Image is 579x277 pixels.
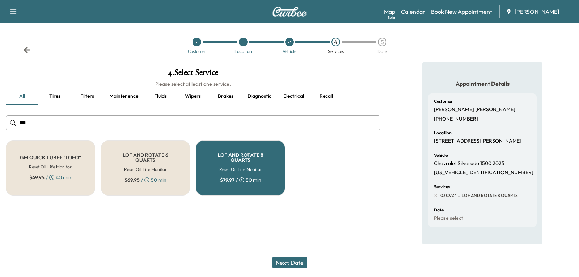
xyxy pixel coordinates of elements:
button: all [6,88,38,105]
div: Vehicle [283,49,296,54]
button: Diagnostic [242,88,277,105]
h6: Customer [434,99,453,104]
div: Customer [188,49,206,54]
div: Beta [388,15,395,20]
div: Date [377,49,387,54]
h6: Services [434,185,450,189]
div: Location [234,49,252,54]
p: [PERSON_NAME] [PERSON_NAME] [434,106,515,113]
h6: Please select at least one service. [6,80,380,88]
h6: Location [434,131,452,135]
h5: LOF AND ROTATE 6 QUARTS [113,152,178,163]
div: Back [23,46,30,54]
h6: Vehicle [434,153,448,158]
button: Tires [38,88,71,105]
button: Fluids [144,88,177,105]
span: $ 79.97 [220,176,234,184]
a: MapBeta [384,7,395,16]
div: Services [328,49,344,54]
p: [US_VEHICLE_IDENTIFICATION_NUMBER] [434,169,533,176]
span: 03CVZ4 [440,193,457,198]
div: basic tabs example [6,88,380,105]
span: [PERSON_NAME] [515,7,559,16]
p: Chevrolet Silverado 1500 2025 [434,160,504,167]
a: Calendar [401,7,425,16]
button: Next: Date [272,257,307,268]
h6: Reset Oil Life Monitor [219,166,262,173]
div: / 50 min [220,176,261,184]
span: $ 49.95 [29,174,45,181]
div: / 40 min [29,174,71,181]
p: [STREET_ADDRESS][PERSON_NAME] [434,138,521,144]
h5: LOF AND ROTATE 8 QUARTS [208,152,273,163]
h6: Reset Oil Life Monitor [29,164,72,170]
span: - [457,192,460,199]
div: 4 [331,38,340,46]
h5: Appointment Details [428,80,537,88]
div: 5 [378,38,386,46]
h6: Reset Oil Life Monitor [124,166,167,173]
a: Book New Appointment [431,7,492,16]
button: Filters [71,88,103,105]
span: LOF AND ROTATE 8 QUARTS [460,193,518,198]
h5: GM QUICK LUBE+ "LOFO" [20,155,81,160]
button: Electrical [277,88,310,105]
h6: Date [434,208,444,212]
button: Recall [310,88,342,105]
div: / 50 min [124,176,166,184]
img: Curbee Logo [272,7,307,17]
button: Brakes [209,88,242,105]
h1: 4 . Select Service [6,68,380,80]
button: Wipers [177,88,209,105]
button: Maintenence [103,88,144,105]
p: Please select [434,215,463,222]
p: [PHONE_NUMBER] [434,116,478,122]
span: $ 69.95 [124,176,140,184]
